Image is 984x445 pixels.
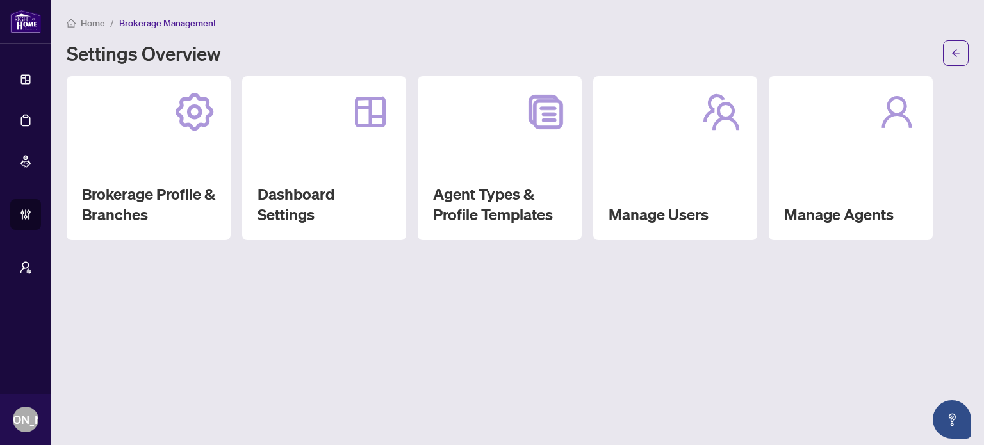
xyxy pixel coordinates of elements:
h2: Agent Types & Profile Templates [433,184,566,225]
span: Home [81,17,105,29]
button: Open asap [933,400,971,439]
li: / [110,15,114,30]
span: Brokerage Management [119,17,217,29]
h2: Dashboard Settings [258,184,391,225]
img: logo [10,10,41,33]
h2: Brokerage Profile & Branches [82,184,215,225]
h2: Manage Users [609,204,742,225]
span: user-switch [19,261,32,274]
span: arrow-left [951,49,960,58]
h2: Manage Agents [784,204,917,225]
span: home [67,19,76,28]
h1: Settings Overview [67,43,221,63]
